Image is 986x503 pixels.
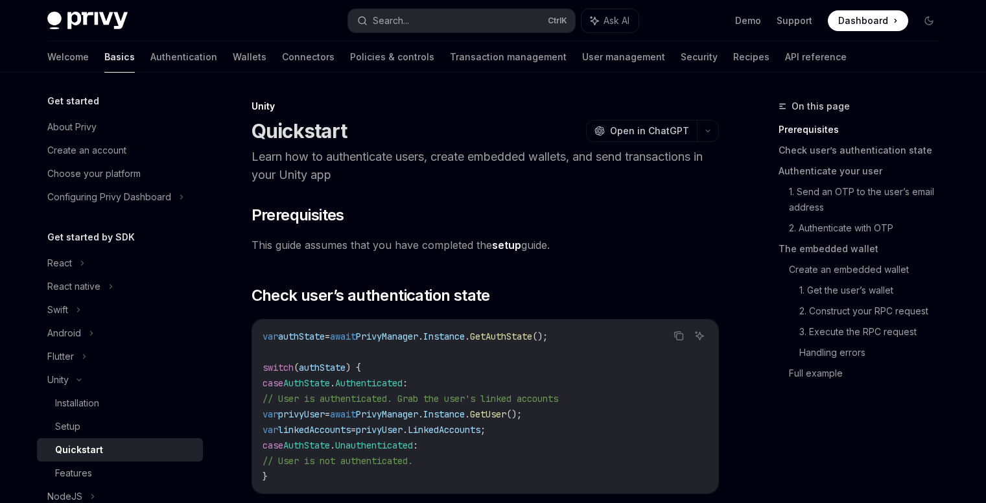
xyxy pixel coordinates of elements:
span: case [263,439,283,451]
div: Choose your platform [47,166,141,181]
span: await [330,331,356,342]
h1: Quickstart [252,119,347,143]
a: Support [777,14,812,27]
span: . [465,331,470,342]
span: // User is authenticated. Grab the user's linked accounts [263,393,558,404]
a: Installation [37,392,203,415]
a: Demo [735,14,761,27]
span: ; [480,424,486,436]
a: Basics [104,41,135,73]
a: Check user’s authentication state [779,140,950,161]
span: GetAuthState [470,331,532,342]
div: About Privy [47,119,97,135]
span: GetUser [470,408,506,420]
span: PrivyManager [356,331,418,342]
span: . [465,408,470,420]
span: await [330,408,356,420]
div: Features [55,465,92,481]
a: Setup [37,415,203,438]
a: Security [681,41,718,73]
a: The embedded wallet [779,239,950,259]
span: . [418,331,423,342]
span: Instance [423,408,465,420]
div: Search... [373,13,409,29]
a: Create an embedded wallet [789,259,950,280]
span: Dashboard [838,14,888,27]
span: = [325,408,330,420]
a: Choose your platform [37,162,203,185]
span: Check user’s authentication state [252,285,490,306]
span: = [325,331,330,342]
img: dark logo [47,12,128,30]
span: = [351,424,356,436]
p: Learn how to authenticate users, create embedded wallets, and send transactions in your Unity app [252,148,719,184]
a: Quickstart [37,438,203,462]
span: authState [299,362,346,373]
span: var [263,331,278,342]
a: Connectors [282,41,335,73]
a: setup [492,239,521,252]
h5: Get started [47,93,99,109]
span: (); [532,331,548,342]
span: Ctrl K [548,16,567,26]
span: privyUser [278,408,325,420]
button: Toggle dark mode [919,10,939,31]
div: Swift [47,302,68,318]
span: LinkedAccounts [408,424,480,436]
div: Configuring Privy Dashboard [47,189,171,205]
span: (); [506,408,522,420]
a: Handling errors [799,342,950,363]
a: Features [37,462,203,485]
span: AuthState [283,377,330,389]
span: : [403,377,408,389]
span: . [418,408,423,420]
a: Authenticate your user [779,161,950,181]
div: Installation [55,395,99,411]
span: privyUser [356,424,403,436]
a: Transaction management [450,41,567,73]
a: API reference [785,41,847,73]
button: Search...CtrlK [348,9,575,32]
a: Full example [789,363,950,384]
span: linkedAccounts [278,424,351,436]
span: PrivyManager [356,408,418,420]
div: Setup [55,419,80,434]
div: Android [47,325,81,341]
div: Flutter [47,349,74,364]
a: 1. Get the user’s wallet [799,280,950,301]
a: Dashboard [828,10,908,31]
span: On this page [792,99,850,114]
span: Instance [423,331,465,342]
span: Open in ChatGPT [610,124,689,137]
span: This guide assumes that you have completed the guide. [252,236,719,254]
a: Prerequisites [779,119,950,140]
span: Prerequisites [252,205,344,226]
a: Authentication [150,41,217,73]
span: . [330,439,335,451]
a: Welcome [47,41,89,73]
a: Recipes [733,41,769,73]
button: Open in ChatGPT [586,120,697,142]
div: React [47,255,72,271]
span: ) { [346,362,361,373]
a: 3. Execute the RPC request [799,322,950,342]
span: } [263,471,268,482]
a: Wallets [233,41,266,73]
span: var [263,424,278,436]
div: React native [47,279,100,294]
div: Unity [252,100,719,113]
a: 2. Construct your RPC request [799,301,950,322]
a: 2. Authenticate with OTP [789,218,950,239]
h5: Get started by SDK [47,229,135,245]
a: Create an account [37,139,203,162]
a: About Privy [37,115,203,139]
span: Unauthenticated [335,439,413,451]
span: switch [263,362,294,373]
span: authState [278,331,325,342]
span: : [413,439,418,451]
span: Authenticated [335,377,403,389]
button: Ask AI [691,327,708,344]
a: Policies & controls [350,41,434,73]
span: var [263,408,278,420]
a: User management [582,41,665,73]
